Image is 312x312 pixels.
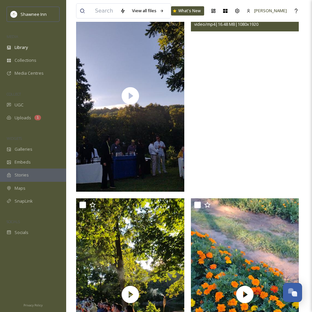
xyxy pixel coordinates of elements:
[283,283,302,302] button: Open Chat
[7,136,22,141] span: WIDGETS
[15,159,31,165] span: Embeds
[15,70,44,76] span: Media Centres
[11,11,17,18] img: shawnee-300x300.jpg
[15,146,32,152] span: Galleries
[194,21,258,27] span: video/mp4 | 16.48 MB | 1080 x 1920
[7,34,18,39] span: MEDIA
[23,303,43,307] span: Privacy Policy
[243,4,290,17] a: [PERSON_NAME]
[15,102,23,108] span: UGC
[15,229,28,236] span: Socials
[92,4,117,18] input: Search your library
[7,219,20,224] span: SOCIALS
[15,57,36,63] span: Collections
[129,4,167,17] a: View all files
[15,185,25,191] span: Maps
[15,115,31,121] span: Uploads
[21,11,47,17] span: Shawnee Inn
[23,301,43,309] a: Privacy Policy
[15,172,29,178] span: Stories
[171,6,204,16] a: What's New
[7,92,21,97] span: COLLECT
[15,198,33,204] span: SnapLink
[254,8,287,14] span: [PERSON_NAME]
[15,44,28,51] span: Library
[34,115,41,120] div: 1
